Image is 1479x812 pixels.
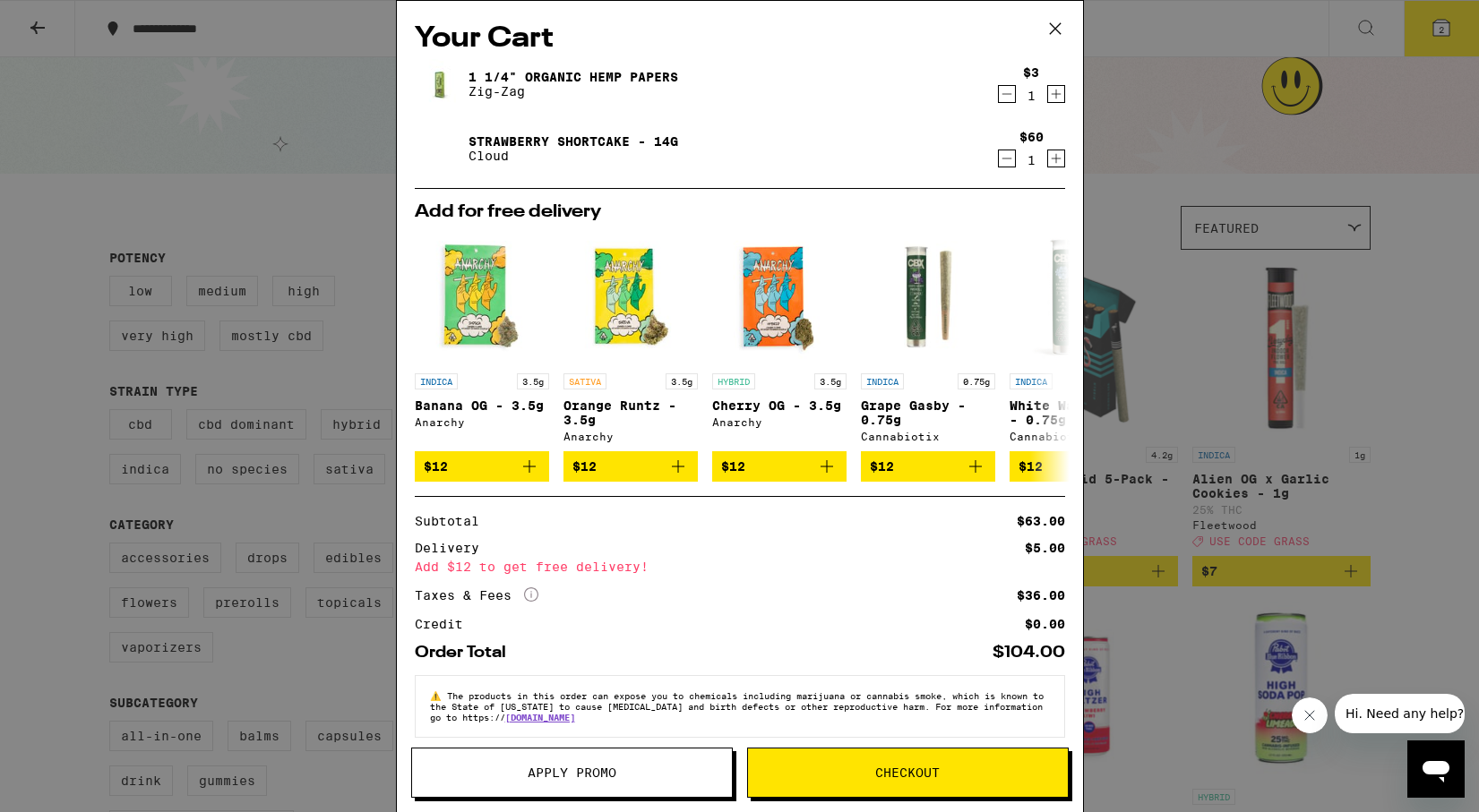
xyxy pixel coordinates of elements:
[415,19,1065,59] h2: Your Cart
[1292,697,1328,733] iframe: Close message
[415,230,549,451] a: Open page for Banana OG - 3.5g from Anarchy
[563,230,698,364] img: Anarchy - Orange Runtz - 3.5g
[415,230,549,364] img: Anarchy - Banana OG - 3.5g
[712,230,847,451] a: Open page for Cherry OG - 3.5g from Anarchy
[861,398,995,427] p: Grape Gasby - 0.75g
[721,459,745,474] span: $12
[415,645,519,661] div: Order Total
[1335,694,1465,733] iframe: Message from company
[1025,618,1065,630] div: $0.00
[998,85,1016,103] button: Decrement
[666,373,698,389] p: 3.5g
[430,690,1044,722] span: The products in this order can expose you to chemicals including marijuana or cannabis smoke, whi...
[1010,451,1144,482] button: Add to bag
[1010,398,1144,427] p: White Walker OG - 0.75g
[1017,589,1065,602] div: $36.00
[415,124,465,174] img: Strawberry Shortcake - 14g
[1019,130,1044,144] div: $60
[712,451,847,482] button: Add to bag
[1019,459,1043,474] span: $12
[1019,153,1044,167] div: 1
[712,416,847,428] div: Anarchy
[1407,740,1465,798] iframe: Button to launch messaging window
[469,134,678,149] a: Strawberry Shortcake - 14g
[861,451,995,482] button: Add to bag
[563,451,698,482] button: Add to bag
[861,230,995,364] img: Cannabiotix - Grape Gasby - 0.75g
[861,373,904,389] p: INDICA
[1017,515,1065,527] div: $63.00
[712,398,847,413] p: Cherry OG - 3.5g
[1023,65,1039,80] div: $3
[505,712,575,722] a: [DOMAIN_NAME]
[415,618,476,630] div: Credit
[415,203,1065,221] h2: Add for free delivery
[1025,542,1065,554] div: $5.00
[415,542,492,554] div: Delivery
[712,230,847,364] img: Anarchy - Cherry OG - 3.5g
[528,766,616,779] span: Apply Promo
[1010,230,1144,364] img: Cannabiotix - White Walker OG - 0.75g
[998,150,1016,167] button: Decrement
[1010,373,1053,389] p: INDICA
[1010,431,1144,442] div: Cannabiotix
[563,373,606,389] p: SATIVA
[469,149,678,163] p: Cloud
[415,416,549,428] div: Anarchy
[563,431,698,442] div: Anarchy
[993,645,1065,661] div: $104.00
[411,748,733,798] button: Apply Promo
[747,748,1069,798] button: Checkout
[415,515,492,527] div: Subtotal
[958,373,995,389] p: 0.75g
[1010,230,1144,451] a: Open page for White Walker OG - 0.75g from Cannabiotix
[430,690,447,701] span: ⚠️
[563,230,698,451] a: Open page for Orange Runtz - 3.5g from Anarchy
[814,373,847,389] p: 3.5g
[415,560,1065,573] div: Add $12 to get free delivery!
[1047,85,1065,103] button: Increment
[870,459,894,474] span: $12
[712,373,755,389] p: HYBRID
[469,84,678,98] p: Zig-Zag
[469,70,678,84] a: 1 1/4" Organic Hemp Papers
[875,766,940,779] span: Checkout
[415,398,549,413] p: Banana OG - 3.5g
[861,431,995,442] div: Cannabiotix
[415,373,458,389] p: INDICA
[861,230,995,451] a: Open page for Grape Gasby - 0.75g from Cannabiotix
[415,587,538,603] div: Taxes & Fees
[563,398,698,427] p: Orange Runtz - 3.5g
[1023,89,1039,103] div: 1
[415,59,465,109] img: 1 1/4" Organic Hemp Papers
[1047,150,1065,167] button: Increment
[572,459,597,474] span: $12
[517,373,549,389] p: 3.5g
[424,459,448,474] span: $12
[415,451,549,482] button: Add to bag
